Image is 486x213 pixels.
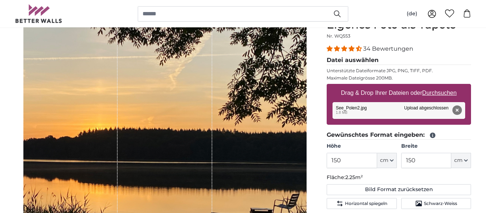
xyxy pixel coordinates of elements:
[454,157,463,164] span: cm
[327,33,350,39] span: Nr. WQ553
[327,143,396,150] label: Höhe
[15,4,62,23] img: Betterwalls
[424,201,457,206] span: Schwarz-Weiss
[327,56,471,65] legend: Datei auswählen
[327,45,363,52] span: 4.32 stars
[401,198,471,209] button: Schwarz-Weiss
[327,174,471,181] p: Fläche:
[380,157,388,164] span: cm
[377,153,397,168] button: cm
[327,198,396,209] button: Horizontal spiegeln
[345,174,363,181] span: 2.25m²
[363,45,413,52] span: 34 Bewertungen
[327,75,471,81] p: Maximale Dateigrösse 200MB.
[451,153,471,168] button: cm
[422,90,457,96] u: Durchsuchen
[327,68,471,74] p: Unterstützte Dateiformate JPG, PNG, TIFF, PDF.
[401,7,423,20] button: (de)
[327,131,471,140] legend: Gewünschtes Format eingeben:
[338,86,460,100] label: Drag & Drop Ihrer Dateien oder
[401,143,471,150] label: Breite
[327,184,471,195] button: Bild Format zurücksetzen
[345,201,387,206] span: Horizontal spiegeln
